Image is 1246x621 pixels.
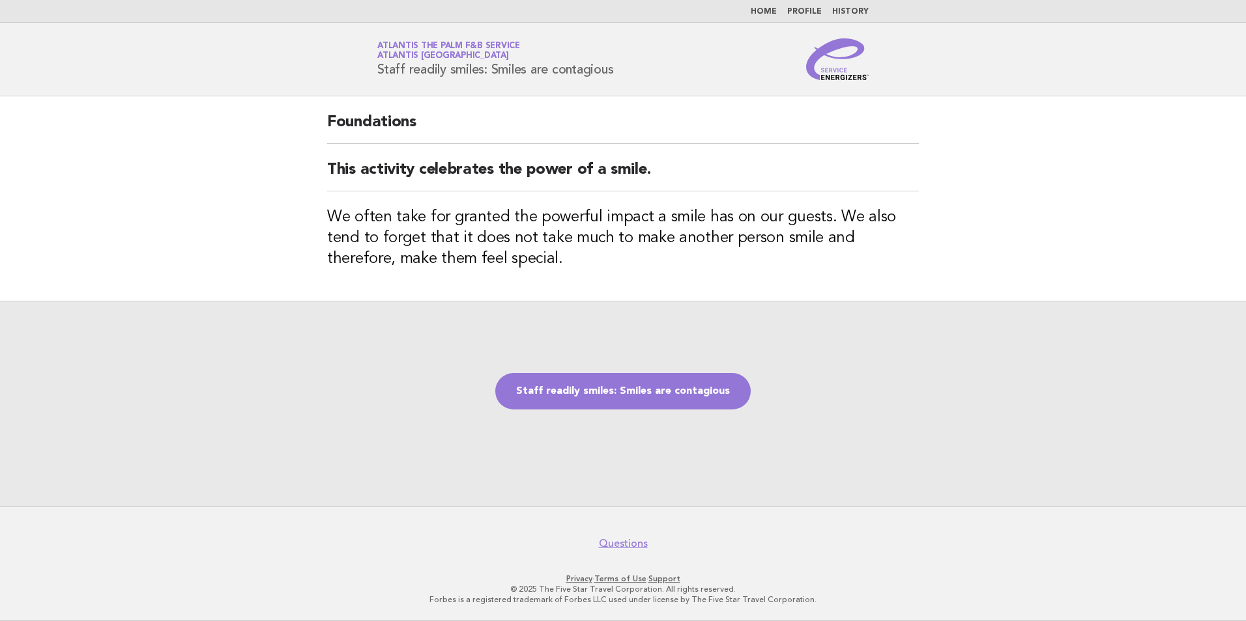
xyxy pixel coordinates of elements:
[832,8,869,16] a: History
[787,8,822,16] a: Profile
[751,8,777,16] a: Home
[224,584,1022,594] p: © 2025 The Five Star Travel Corporation. All rights reserved.
[599,537,648,550] a: Questions
[594,574,646,583] a: Terms of Use
[377,42,613,76] h1: Staff readily smiles: Smiles are contagious
[327,159,919,191] h2: This activity celebrates the power of a smile.
[495,373,751,409] a: Staff readily smiles: Smiles are contagious
[566,574,592,583] a: Privacy
[327,207,919,269] h3: We often take for granted the powerful impact a smile has on our guests. We also tend to forget t...
[377,42,520,60] a: Atlantis the Palm F&B ServiceAtlantis [GEOGRAPHIC_DATA]
[648,574,680,583] a: Support
[327,112,919,144] h2: Foundations
[224,573,1022,584] p: · ·
[806,38,869,80] img: Service Energizers
[377,52,509,61] span: Atlantis [GEOGRAPHIC_DATA]
[224,594,1022,605] p: Forbes is a registered trademark of Forbes LLC used under license by The Five Star Travel Corpora...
